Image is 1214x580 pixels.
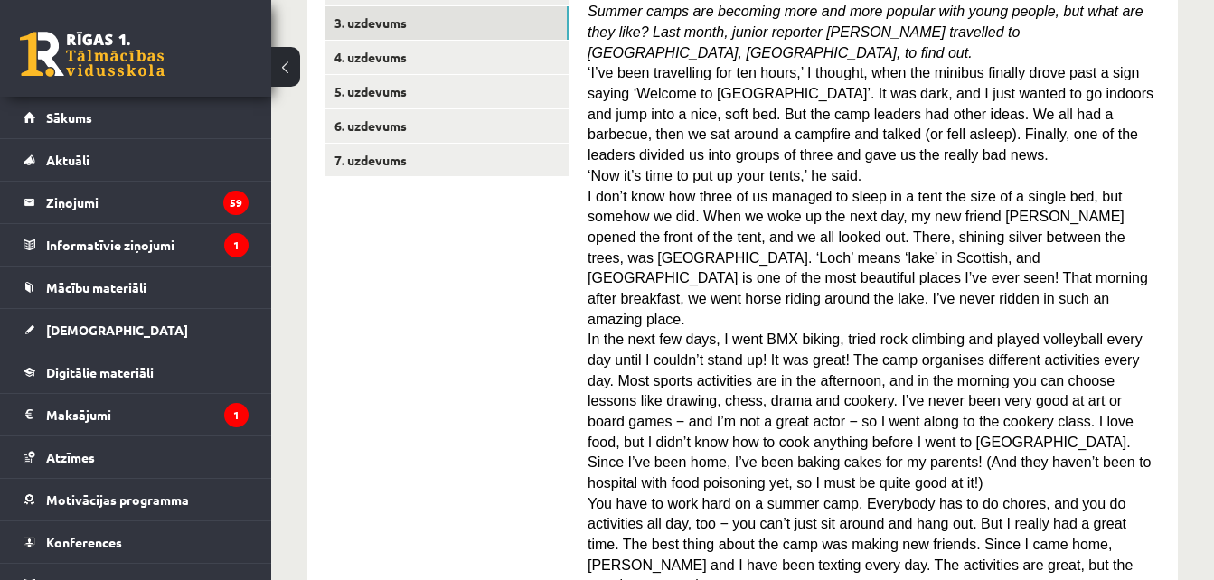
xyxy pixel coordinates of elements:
[46,534,122,550] span: Konferences
[588,332,1151,491] span: In the next few days, I went BMX biking, tried rock climbing and played volleyball every day unti...
[46,364,154,380] span: Digitālie materiāli
[325,144,569,177] a: 7. uzdevums
[24,394,249,435] a: Maksājumi1
[325,41,569,74] a: 4. uzdevums
[46,224,249,266] legend: Informatīvie ziņojumi
[46,322,188,338] span: [DEMOGRAPHIC_DATA]
[46,449,95,465] span: Atzīmes
[24,139,249,181] a: Aktuāli
[588,189,1148,327] span: I don’t know how three of us managed to sleep in a tent the size of a single bed, but somehow we ...
[24,97,249,138] a: Sākums
[46,109,92,126] span: Sākums
[24,479,249,520] a: Motivācijas programma
[24,521,249,563] a: Konferences
[46,394,249,435] legend: Maksājumi
[46,152,89,168] span: Aktuāli
[24,309,249,351] a: [DEMOGRAPHIC_DATA]
[24,436,249,478] a: Atzīmes
[224,403,249,427] i: 1
[20,32,165,77] a: Rīgas 1. Tālmācības vidusskola
[24,182,249,223] a: Ziņojumi59
[325,109,569,143] a: 6. uzdevums
[46,491,189,508] span: Motivācijas programma
[46,279,146,295] span: Mācību materiāli
[24,351,249,393] a: Digitālie materiāli
[223,191,249,215] i: 59
[325,75,569,108] a: 5. uzdevums
[224,233,249,257] i: 1
[24,267,249,308] a: Mācību materiāli
[588,168,861,183] span: ‘Now it’s time to put up your tents,’ he said.
[24,224,249,266] a: Informatīvie ziņojumi1
[46,182,249,223] legend: Ziņojumi
[588,4,1143,60] span: Summer camps are becoming more and more popular with young people, but what are they like? Last m...
[325,6,569,40] a: 3. uzdevums
[588,65,1153,163] span: ‘I’ve been travelling for ten hours,’ I thought, when the minibus finally drove past a sign sayin...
